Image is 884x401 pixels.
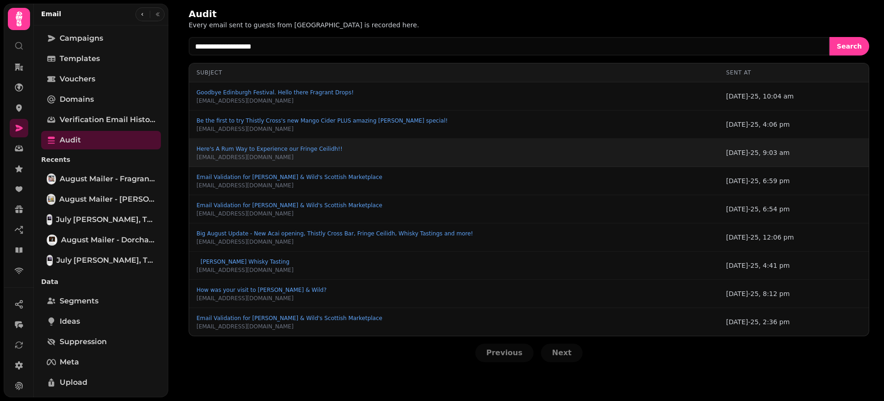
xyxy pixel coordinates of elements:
a: Verification email history [41,111,161,129]
a: Suppression [41,333,161,351]
span: August Mailer - [PERSON_NAME] [59,194,155,205]
button: Be the first to try Thistly Cross's new Mango Cider PLUS amazing [PERSON_NAME] special! [196,116,448,125]
p: Every email sent to guests from [GEOGRAPHIC_DATA] is recorded here. [189,20,419,30]
img: August Mailer - Mango Cider [48,195,55,204]
span: Search [837,43,862,49]
img: July Mailer Acai, Thistly, Whisky, Ceilidh [clone] [48,215,51,224]
a: Meta [41,353,161,371]
p: Recents [41,151,161,168]
h2: Email [41,9,61,19]
p: Data [41,273,161,290]
a: Templates [41,49,161,68]
a: Domains [41,90,161,109]
span: Campaigns [60,33,103,44]
div: [DATE]-25, 9:03 am [726,148,861,157]
span: Meta [60,357,79,368]
button: Goodbye Edinburgh Festival. Hello there Fragrant Drops! [196,88,354,97]
p: [EMAIL_ADDRESS][DOMAIN_NAME] [196,154,343,161]
span: How was your visit to [PERSON_NAME] & Wild? [196,287,326,293]
div: [DATE]-25, 12:06 pm [726,233,861,242]
button: Big August Update - New Acai opening, Thistly Cross Bar, Fringe Ceilidh, Whisky Tastings and more! [196,229,473,238]
span: Email Validation for [PERSON_NAME] & Wild's Scottish Marketplace [196,174,382,180]
p: [EMAIL_ADDRESS][DOMAIN_NAME] [196,97,354,105]
a: August Mailer - Mango CiderAugust Mailer - [PERSON_NAME] [41,190,161,209]
span: July [PERSON_NAME], Thistly, Whisky, [PERSON_NAME] [56,255,155,266]
button: Email Validation for [PERSON_NAME] & Wild's Scottish Marketplace [196,201,382,210]
button: [PERSON_NAME] Whisky Tasting [196,257,294,266]
button: Search [829,37,869,56]
div: Subject [196,69,712,76]
span: Templates [60,53,100,64]
a: Ideas [41,312,161,331]
p: [EMAIL_ADDRESS][DOMAIN_NAME] [196,210,382,217]
span: July [PERSON_NAME], Thistly, Whisky, [PERSON_NAME] [clone] [56,214,155,225]
div: [DATE]-25, 8:12 pm [726,289,861,298]
div: [DATE]-25, 10:04 am [726,92,861,101]
span: Suppression [60,336,107,347]
p: [EMAIL_ADDRESS][DOMAIN_NAME] [196,266,294,274]
span: Be the first to try Thistly Cross's new Mango Cider PLUS amazing [PERSON_NAME] special! [196,118,448,123]
span: August Mailer - Fragrant Drops [60,173,155,185]
button: Next [541,344,583,362]
span: Upload [60,377,87,388]
a: Segments [41,292,161,310]
div: [DATE]-25, 2:36 pm [726,317,861,327]
a: August Mailer - Fragrant DropsAugust Mailer - Fragrant Drops [41,170,161,188]
div: [DATE]-25, 4:41 pm [726,261,861,270]
p: [EMAIL_ADDRESS][DOMAIN_NAME] [196,295,326,302]
button: How was your visit to [PERSON_NAME] & Wild? [196,285,326,295]
button: Email Validation for [PERSON_NAME] & Wild's Scottish Marketplace [196,173,382,182]
button: Here's A Rum Way to Experience our Fringe Ceilidh!! [196,144,343,154]
img: August Mailer - Fragrant Drops [48,174,55,184]
p: [EMAIL_ADDRESS][DOMAIN_NAME] [196,125,448,133]
div: [DATE]-25, 6:54 pm [726,204,861,214]
span: August Mailer - Dorchadas [61,234,155,246]
p: [EMAIL_ADDRESS][DOMAIN_NAME] [196,182,382,189]
span: [PERSON_NAME] Whisky Tasting [196,259,294,265]
span: Vouchers [60,74,95,85]
span: Audit [60,135,81,146]
span: Here's A Rum Way to Experience our Fringe Ceilidh!! [196,146,343,152]
span: Segments [60,296,98,307]
a: Vouchers [41,70,161,88]
div: [DATE]-25, 4:06 pm [726,120,861,129]
p: [EMAIL_ADDRESS][DOMAIN_NAME] [196,323,382,330]
h2: Audit [189,7,366,20]
button: Previous [475,344,534,362]
a: Audit [41,131,161,149]
a: August Mailer - DorchadasAugust Mailer - Dorchadas [41,231,161,249]
div: [DATE]-25, 6:59 pm [726,176,861,185]
div: Sent At [726,69,861,76]
span: Big August Update - New Acai opening, Thistly Cross Bar, Fringe Ceilidh, Whisky Tastings and more! [196,231,473,236]
a: July Mailer Acai, Thistly, Whisky, CeilidhJuly [PERSON_NAME], Thistly, Whisky, [PERSON_NAME] [41,251,161,270]
span: Goodbye Edinburgh Festival. Hello there Fragrant Drops! [196,90,354,95]
a: July Mailer Acai, Thistly, Whisky, Ceilidh [clone]July [PERSON_NAME], Thistly, Whisky, [PERSON_NA... [41,210,161,229]
span: Email Validation for [PERSON_NAME] & Wild's Scottish Marketplace [196,315,382,321]
a: Campaigns [41,29,161,48]
span: Previous [486,349,522,357]
a: Upload [41,373,161,392]
span: Next [552,349,571,357]
img: July Mailer Acai, Thistly, Whisky, Ceilidh [48,256,52,265]
img: August Mailer - Dorchadas [48,235,56,245]
span: Email Validation for [PERSON_NAME] & Wild's Scottish Marketplace [196,203,382,208]
span: Verification email history [60,114,155,125]
p: [EMAIL_ADDRESS][DOMAIN_NAME] [196,238,473,246]
span: Domains [60,94,94,105]
button: Email Validation for [PERSON_NAME] & Wild's Scottish Marketplace [196,314,382,323]
span: Ideas [60,316,80,327]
